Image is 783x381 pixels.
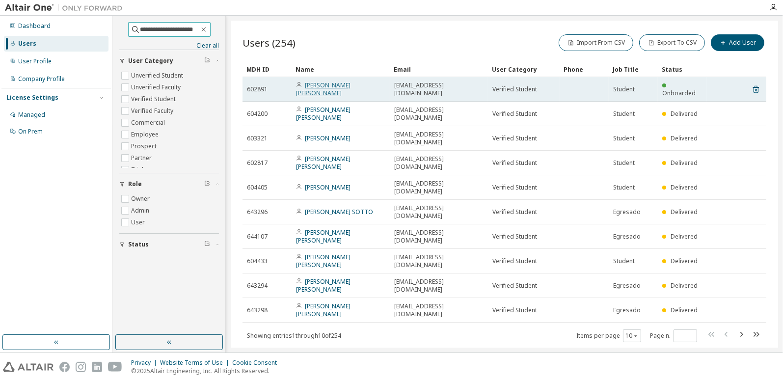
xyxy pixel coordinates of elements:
[247,159,268,167] span: 602817
[204,241,210,248] span: Clear filter
[296,155,351,171] a: [PERSON_NAME] [PERSON_NAME]
[18,111,45,119] div: Managed
[246,61,288,77] div: MDH ID
[131,140,159,152] label: Prospect
[671,232,698,241] span: Delivered
[613,110,635,118] span: Student
[131,117,167,129] label: Commercial
[639,34,705,51] button: Export To CSV
[492,159,537,167] span: Verified Student
[613,184,635,191] span: Student
[131,359,160,367] div: Privacy
[131,70,185,82] label: Unverified Student
[204,57,210,65] span: Clear filter
[492,282,537,290] span: Verified Student
[247,135,268,142] span: 603321
[131,152,154,164] label: Partner
[18,75,65,83] div: Company Profile
[492,233,537,241] span: Verified Student
[131,205,151,217] label: Admin
[671,109,698,118] span: Delivered
[394,278,484,294] span: [EMAIL_ADDRESS][DOMAIN_NAME]
[131,367,283,375] p: © 2025 Altair Engineering, Inc. All Rights Reserved.
[247,257,268,265] span: 604433
[18,57,52,65] div: User Profile
[131,193,152,205] label: Owner
[613,85,635,93] span: Student
[296,106,351,122] a: [PERSON_NAME] [PERSON_NAME]
[613,257,635,265] span: Student
[119,234,219,255] button: Status
[613,135,635,142] span: Student
[296,253,351,269] a: [PERSON_NAME] [PERSON_NAME]
[394,229,484,245] span: [EMAIL_ADDRESS][DOMAIN_NAME]
[204,180,210,188] span: Clear filter
[131,105,175,117] label: Verified Faculty
[492,61,556,77] div: User Category
[296,228,351,245] a: [PERSON_NAME] [PERSON_NAME]
[394,180,484,195] span: [EMAIL_ADDRESS][DOMAIN_NAME]
[492,110,537,118] span: Verified Student
[131,164,145,176] label: Trial
[296,61,386,77] div: Name
[671,281,698,290] span: Delivered
[5,3,128,13] img: Altair One
[247,233,268,241] span: 644107
[394,155,484,171] span: [EMAIL_ADDRESS][DOMAIN_NAME]
[160,359,232,367] div: Website Terms of Use
[128,180,142,188] span: Role
[18,22,51,30] div: Dashboard
[59,362,70,372] img: facebook.svg
[394,82,484,97] span: [EMAIL_ADDRESS][DOMAIN_NAME]
[671,159,698,167] span: Delivered
[296,81,351,97] a: [PERSON_NAME] [PERSON_NAME]
[76,362,86,372] img: instagram.svg
[613,159,635,167] span: Student
[394,302,484,318] span: [EMAIL_ADDRESS][DOMAIN_NAME]
[108,362,122,372] img: youtube.svg
[247,282,268,290] span: 643294
[671,183,698,191] span: Delivered
[492,85,537,93] span: Verified Student
[247,184,268,191] span: 604405
[394,253,484,269] span: [EMAIL_ADDRESS][DOMAIN_NAME]
[305,208,373,216] a: [PERSON_NAME] SOTTO
[243,36,296,50] span: Users (254)
[18,40,36,48] div: Users
[613,208,641,216] span: Egresado
[131,217,147,228] label: User
[128,241,149,248] span: Status
[613,306,641,314] span: Egresado
[119,173,219,195] button: Role
[671,257,698,265] span: Delivered
[576,329,641,342] span: Items per page
[492,184,537,191] span: Verified Student
[247,306,268,314] span: 643298
[492,135,537,142] span: Verified Student
[131,129,161,140] label: Employee
[18,128,43,136] div: On Prem
[119,42,219,50] a: Clear all
[119,50,219,72] button: User Category
[247,331,341,340] span: Showing entries 1 through 10 of 254
[650,329,697,342] span: Page n.
[671,208,698,216] span: Delivered
[6,94,58,102] div: License Settings
[3,362,54,372] img: altair_logo.svg
[92,362,102,372] img: linkedin.svg
[492,257,537,265] span: Verified Student
[492,208,537,216] span: Verified Student
[394,61,484,77] div: Email
[394,131,484,146] span: [EMAIL_ADDRESS][DOMAIN_NAME]
[625,332,639,340] button: 10
[492,306,537,314] span: Verified Student
[613,282,641,290] span: Egresado
[131,93,178,105] label: Verified Student
[671,306,698,314] span: Delivered
[296,277,351,294] a: [PERSON_NAME] [PERSON_NAME]
[305,183,351,191] a: [PERSON_NAME]
[394,106,484,122] span: [EMAIL_ADDRESS][DOMAIN_NAME]
[711,34,764,51] button: Add User
[296,302,351,318] a: [PERSON_NAME] [PERSON_NAME]
[671,134,698,142] span: Delivered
